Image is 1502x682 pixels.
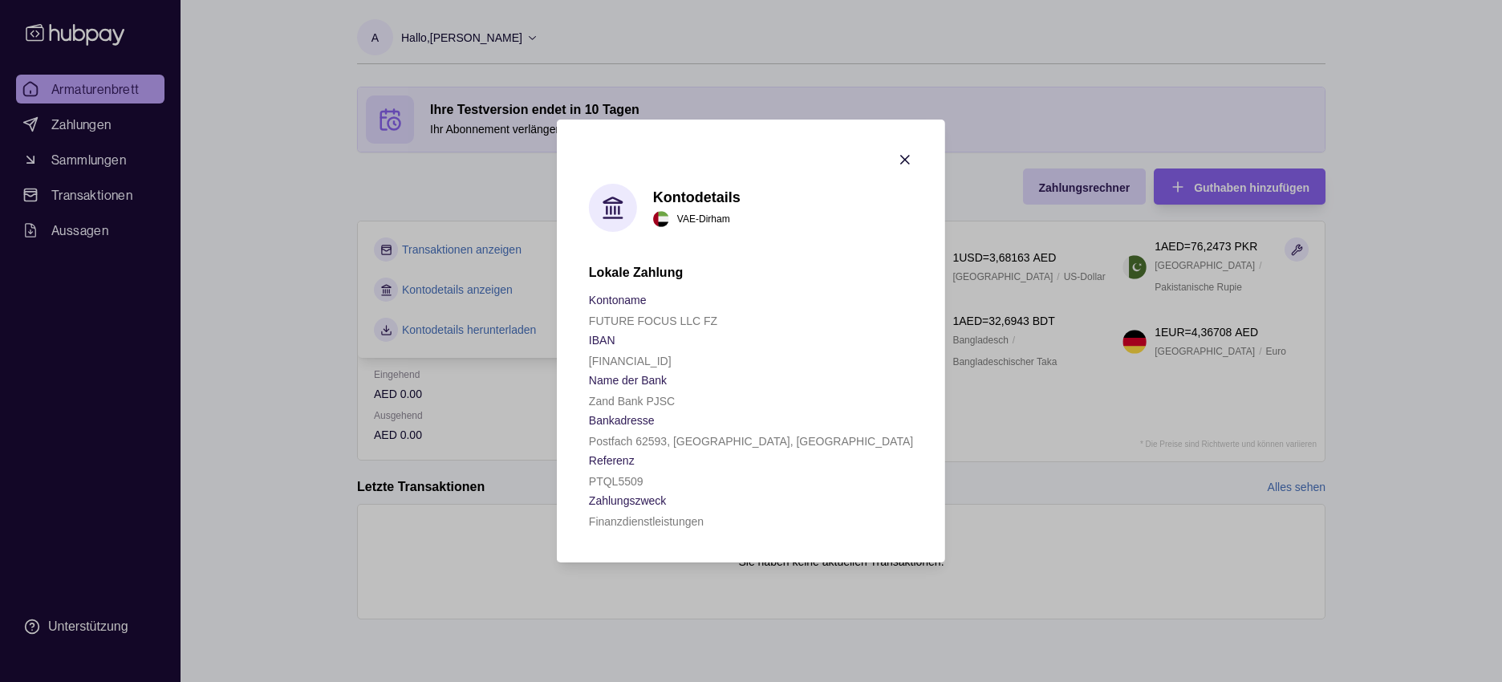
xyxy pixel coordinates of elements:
[589,494,667,507] font: Zahlungszweck
[589,395,675,408] font: Zand Bank PJSC
[677,213,730,225] font: VAE-Dirham
[589,414,655,427] font: Bankadresse
[589,515,704,528] font: Finanzdienstleistungen
[589,454,635,467] font: Referenz
[589,334,615,347] font: IBAN
[589,355,672,367] font: [FINANCIAL_ID]
[589,266,683,279] font: Lokale Zahlung
[653,211,669,227] img: ein
[589,374,667,387] font: Name der Bank
[589,315,717,327] font: FUTURE FOCUS LLC FZ
[589,435,913,448] font: Postfach 62593, [GEOGRAPHIC_DATA], [GEOGRAPHIC_DATA]
[589,294,647,306] font: Kontoname
[589,475,643,488] font: PTQL5509
[653,189,741,205] font: Kontodetails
